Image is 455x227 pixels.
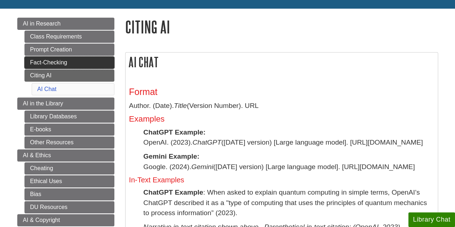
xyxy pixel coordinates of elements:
[191,163,213,171] em: Gemini
[129,115,434,124] h4: Examples
[24,123,114,136] a: E-books
[408,212,455,227] button: Library Chat
[24,110,114,123] a: Library Databases
[24,69,114,82] a: Citing AI
[144,153,200,160] strong: Gemini Example:
[144,127,434,148] p: OpenAI. (2023). ([DATE] version) [Large language model]. [URL][DOMAIN_NAME]
[24,56,114,69] a: Fact-Checking
[24,162,114,174] a: Cheating
[192,139,221,146] em: ChatGPT
[174,102,187,109] i: Title
[144,187,434,218] p: : When asked to explain quantum computing in simple terms, OpenAI’s ChatGPT described it as a "ty...
[144,151,434,172] p: Google. (2024). ([DATE] version) [Large language model]. [URL][DOMAIN_NAME]
[144,128,206,136] strong: ChatGPT Example:
[24,188,114,200] a: Bias
[144,189,203,196] strong: ChatGPT Example
[23,152,51,158] span: AI & Ethics
[24,44,114,56] a: Prompt Creation
[23,217,60,223] span: AI & Copyright
[24,175,114,187] a: Ethical Uses
[24,201,114,213] a: DU Resources
[17,18,114,30] a: AI in Research
[37,86,56,92] a: AI Chat
[17,149,114,162] a: AI & Ethics
[24,31,114,43] a: Class Requirements
[129,101,434,111] p: Author. (Date). (Version Number). URL
[23,21,61,27] span: AI in Research
[126,53,438,72] h2: AI Chat
[23,100,63,106] span: AI in the Library
[125,18,438,36] h1: Citing AI
[17,97,114,110] a: AI in the Library
[24,136,114,149] a: Other Resources
[17,214,114,226] a: AI & Copyright
[129,87,434,97] h3: Format
[129,176,434,184] h5: In-Text Examples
